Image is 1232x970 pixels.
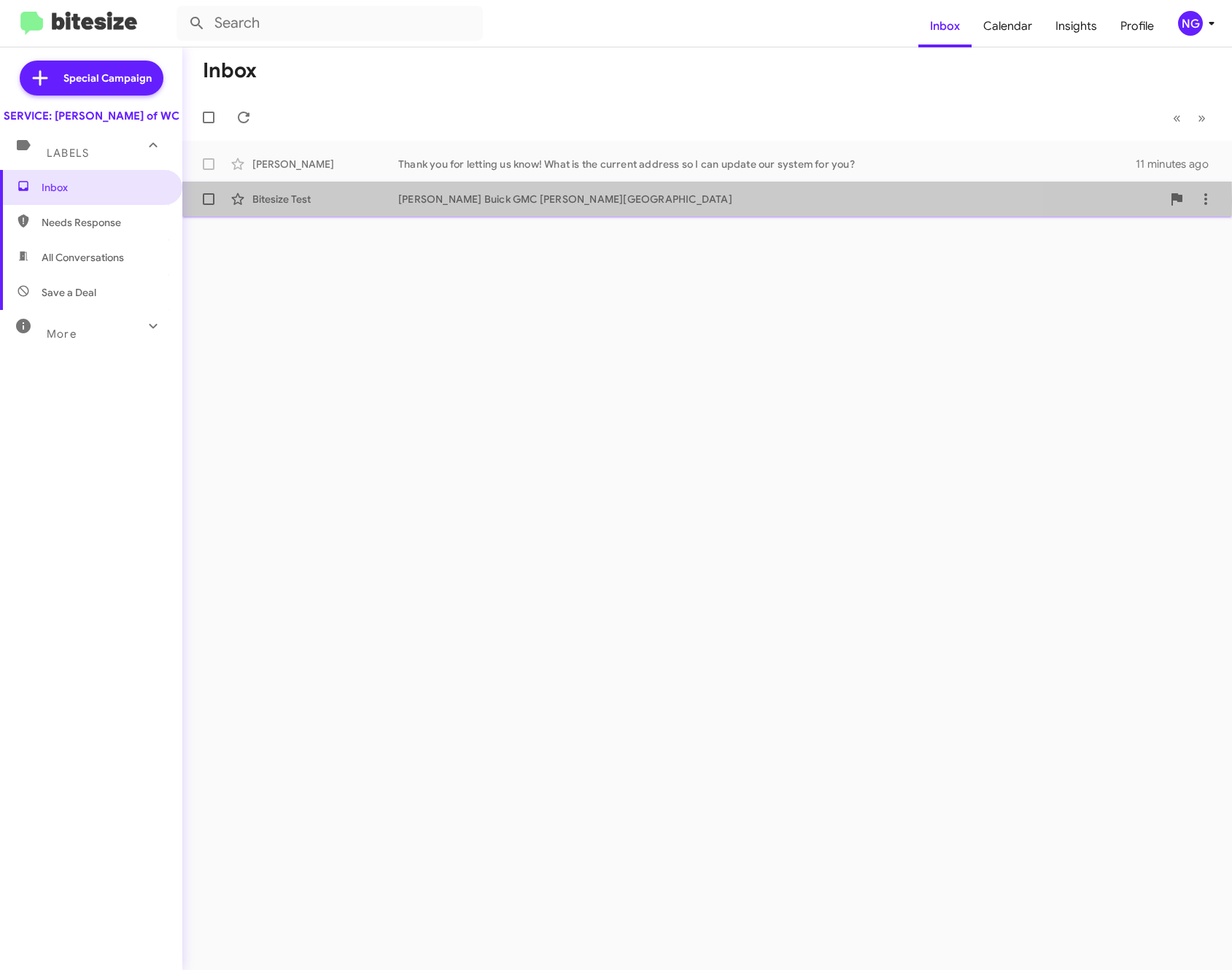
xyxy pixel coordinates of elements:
button: NG [1166,11,1216,36]
span: All Conversations [42,250,124,265]
a: Special Campaign [20,61,163,96]
span: Labels [47,147,89,160]
h1: Inbox [203,59,257,82]
a: Insights [1044,5,1109,47]
nav: Page navigation example [1165,103,1214,133]
div: [PERSON_NAME] [252,157,398,171]
span: Special Campaign [63,71,152,85]
div: NG [1178,11,1203,36]
div: 11 minutes ago [1136,157,1220,171]
div: [PERSON_NAME] Buick GMC [PERSON_NAME][GEOGRAPHIC_DATA] [398,192,1162,206]
span: Inbox [42,180,166,195]
div: Bitesize Test [252,192,398,206]
button: Previous [1164,103,1190,133]
span: « [1173,109,1181,127]
input: Search [177,6,483,41]
a: Inbox [918,5,972,47]
div: Thank you for letting us know! What is the current address so I can update our system for you? [398,157,1136,171]
div: SERVICE: [PERSON_NAME] of WC [4,109,179,123]
span: More [47,327,77,341]
span: Save a Deal [42,285,96,300]
span: » [1198,109,1206,127]
button: Next [1189,103,1214,133]
a: Calendar [972,5,1044,47]
span: Needs Response [42,215,166,230]
a: Profile [1109,5,1166,47]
